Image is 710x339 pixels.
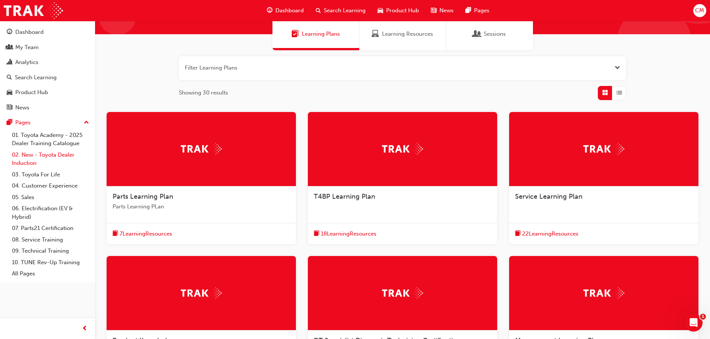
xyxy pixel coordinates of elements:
[460,3,495,18] a: pages-iconPages
[314,229,319,239] span: book-icon
[120,230,172,238] span: 7 Learning Resources
[431,6,436,15] span: news-icon
[3,71,92,84] a: Search Learning
[3,116,92,129] button: Pages
[84,118,89,128] span: up-icon
[522,230,578,238] span: 22 Learning Resources
[272,18,359,50] a: Learning PlansLearning Plans
[466,6,471,15] span: pages-icon
[181,287,222,299] img: Trak
[473,30,481,38] span: Sessions
[324,6,366,15] span: Search Learning
[439,6,454,15] span: News
[15,88,48,97] div: Product Hub
[3,41,92,54] a: My Team
[15,58,38,67] div: Analytics
[372,30,379,38] span: Learning Resources
[15,73,57,82] div: Search Learning
[15,103,29,112] div: News
[82,324,88,333] span: prev-icon
[7,105,12,111] span: news-icon
[372,3,425,18] a: car-iconProduct Hub
[382,30,433,38] span: Learning Resources
[9,223,92,234] a: 07. Parts21 Certification
[7,119,12,126] span: pages-icon
[382,287,423,299] img: Trak
[107,112,296,244] a: TrakParts Learning PlanParts Learning PLanbook-icon7LearningResources
[7,59,12,66] span: chart-icon
[9,129,92,149] a: 01. Toyota Academy - 2025 Dealer Training Catalogue
[515,229,521,239] span: book-icon
[602,89,608,97] span: Grid
[9,203,92,223] a: 06. Electrification (EV & Hybrid)
[9,268,92,279] a: All Pages
[3,55,92,69] a: Analytics
[700,314,706,320] span: 1
[275,6,304,15] span: Dashboard
[179,89,228,97] span: Showing 30 results
[378,6,383,15] span: car-icon
[310,3,372,18] a: search-iconSearch Learning
[291,30,299,38] span: Learning Plans
[321,230,376,238] span: 18 Learning Resources
[695,6,704,15] span: CM
[446,18,533,50] a: SessionsSessions
[359,18,446,50] a: Learning ResourcesLearning Resources
[9,192,92,203] a: 05. Sales
[113,192,173,201] span: Parts Learning Plan
[314,192,375,201] span: T4BP Learning Plan
[15,118,31,127] div: Pages
[181,143,222,154] img: Trak
[509,112,698,244] a: TrakService Learning Planbook-icon22LearningResources
[9,257,92,268] a: 10. TUNE Rev-Up Training
[7,74,12,81] span: search-icon
[615,64,620,72] button: Open the filter
[685,314,703,332] iframe: Intercom live chat
[382,143,423,154] img: Trak
[425,3,460,18] a: news-iconNews
[9,245,92,257] a: 09. Technical Training
[314,229,376,239] button: book-icon18LearningResources
[9,149,92,169] a: 02. New - Toyota Dealer Induction
[515,229,578,239] button: book-icon22LearningResources
[3,24,92,116] button: DashboardMy TeamAnalyticsSearch LearningProduct HubNews
[7,89,12,96] span: car-icon
[308,112,497,244] a: TrakT4BP Learning Planbook-icon18LearningResources
[3,25,92,39] a: Dashboard
[113,229,172,239] button: book-icon7LearningResources
[9,234,92,246] a: 08. Service Training
[9,169,92,180] a: 03. Toyota For Life
[9,180,92,192] a: 04. Customer Experience
[7,44,12,51] span: people-icon
[113,229,118,239] span: book-icon
[616,89,622,97] span: List
[267,6,272,15] span: guage-icon
[4,2,63,19] img: Trak
[302,30,340,38] span: Learning Plans
[583,143,624,154] img: Trak
[3,101,92,115] a: News
[474,6,489,15] span: Pages
[316,6,321,15] span: search-icon
[386,6,419,15] span: Product Hub
[15,28,44,36] div: Dashboard
[261,3,310,18] a: guage-iconDashboard
[515,192,583,201] span: Service Learning Plan
[113,202,290,211] span: Parts Learning PLan
[583,287,624,299] img: Trak
[484,30,506,38] span: Sessions
[3,86,92,99] a: Product Hub
[693,4,706,17] button: CM
[7,29,12,36] span: guage-icon
[15,43,39,52] div: My Team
